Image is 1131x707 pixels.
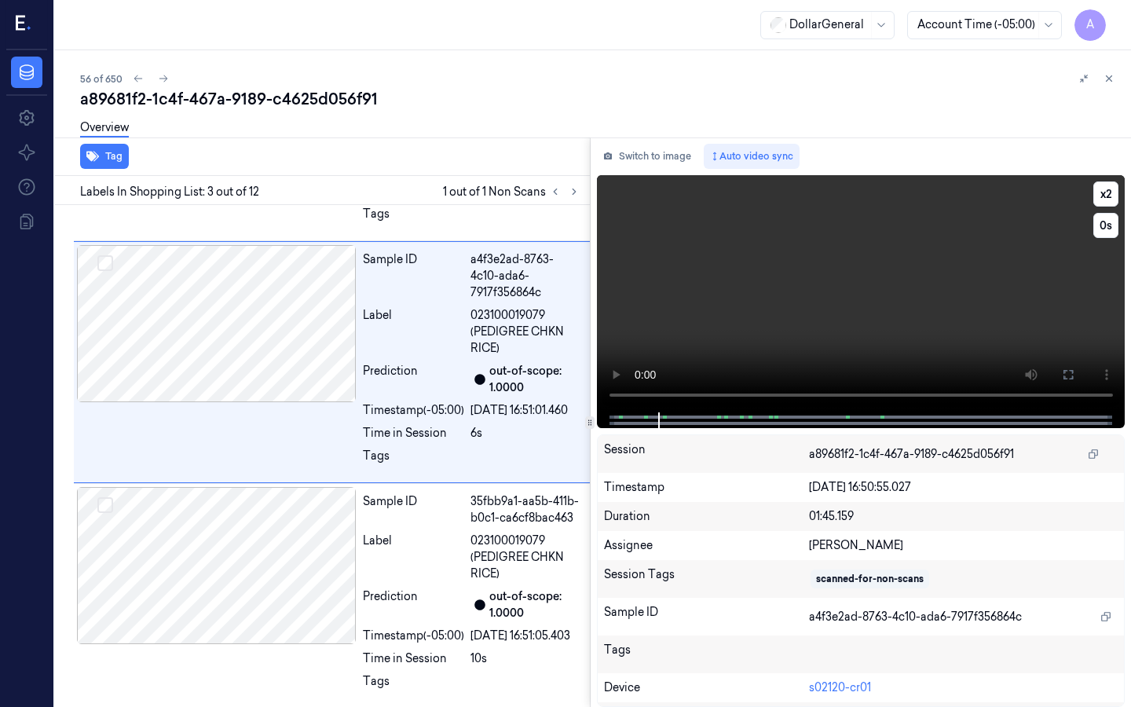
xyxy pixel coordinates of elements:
[363,628,464,644] div: Timestamp (-05:00)
[80,88,1118,110] div: a89681f2-1c4f-467a-9189-c4625d056f91
[604,642,810,667] div: Tags
[1093,213,1118,238] button: 0s
[604,566,810,592] div: Session Tags
[97,255,113,271] button: Select row
[604,479,810,496] div: Timestamp
[470,493,580,526] div: 35fbb9a1-aa5b-411b-b0c1-ca6cf8bac463
[809,537,1118,554] div: [PERSON_NAME]
[809,446,1014,463] span: a89681f2-1c4f-467a-9189-c4625d056f91
[363,588,464,621] div: Prediction
[470,251,580,301] div: a4f3e2ad-8763-4c10-ada6-7917f356864c
[597,144,697,169] button: Switch to image
[80,184,259,200] span: Labels In Shopping List: 3 out of 12
[809,680,1118,696] div: s02120-cr01
[363,448,464,473] div: Tags
[489,363,580,396] div: out-of-scope: 1.0000
[816,572,924,586] div: scanned-for-non-scans
[604,508,810,525] div: Duration
[363,533,464,582] div: Label
[604,441,810,467] div: Session
[363,673,464,698] div: Tags
[604,537,810,554] div: Assignee
[363,650,464,667] div: Time in Session
[470,533,580,582] span: 023100019079 (PEDIGREE CHKN RICE)
[363,493,464,526] div: Sample ID
[809,508,1118,525] div: 01:45.159
[704,144,800,169] button: Auto video sync
[470,628,580,644] div: [DATE] 16:51:05.403
[470,425,580,441] div: 6s
[470,307,580,357] span: 023100019079 (PEDIGREE CHKN RICE)
[363,363,464,396] div: Prediction
[470,650,580,667] div: 10s
[809,479,1118,496] div: [DATE] 16:50:55.027
[363,251,464,301] div: Sample ID
[363,402,464,419] div: Timestamp (-05:00)
[363,206,464,231] div: Tags
[489,588,580,621] div: out-of-scope: 1.0000
[363,425,464,441] div: Time in Session
[809,609,1022,625] span: a4f3e2ad-8763-4c10-ada6-7917f356864c
[97,497,113,513] button: Select row
[470,402,580,419] div: [DATE] 16:51:01.460
[604,604,810,629] div: Sample ID
[443,182,584,201] span: 1 out of 1 Non Scans
[80,119,129,137] a: Overview
[1093,181,1118,207] button: x2
[1074,9,1106,41] button: A
[363,307,464,357] div: Label
[80,72,123,86] span: 56 of 650
[80,144,129,169] button: Tag
[604,680,810,696] div: Device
